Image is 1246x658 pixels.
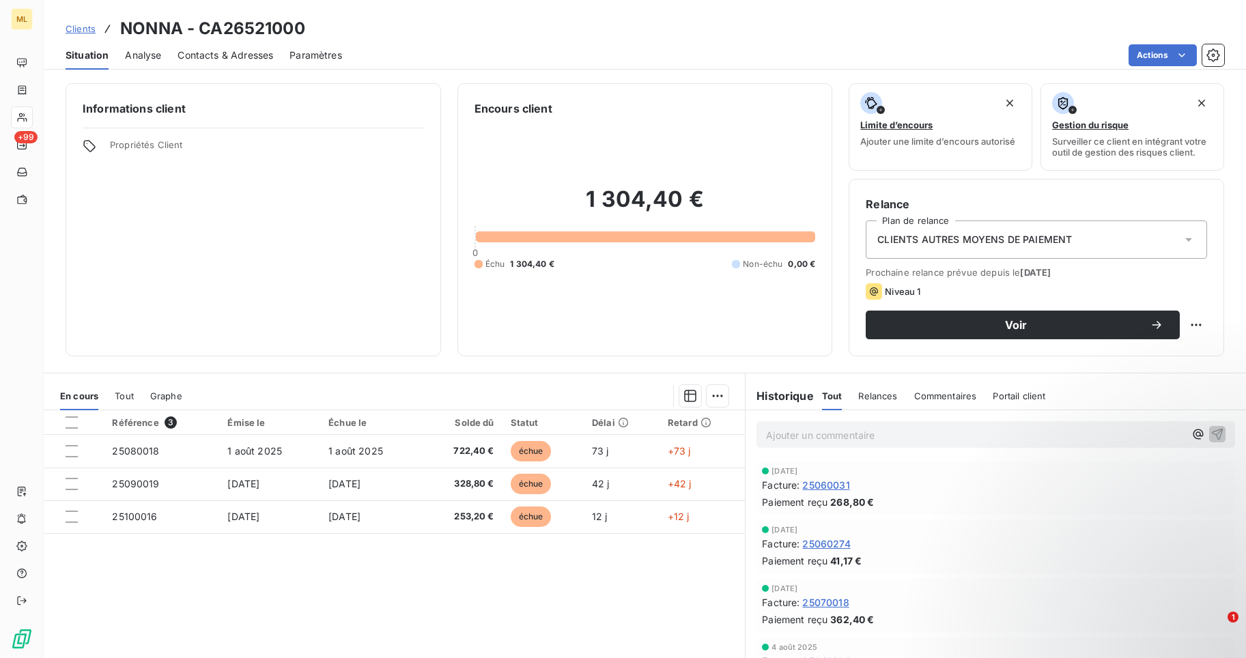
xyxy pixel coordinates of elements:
[858,390,897,401] span: Relances
[227,478,259,489] span: [DATE]
[762,595,799,610] span: Facture :
[1200,612,1232,644] iframe: Intercom live chat
[830,612,874,627] span: 362,40 €
[112,445,159,457] span: 25080018
[771,526,797,534] span: [DATE]
[429,510,494,524] span: 253,20 €
[762,495,827,509] span: Paiement reçu
[227,511,259,522] span: [DATE]
[485,258,505,270] span: Échu
[885,286,920,297] span: Niveau 1
[788,258,815,270] span: 0,00 €
[227,417,312,428] div: Émise le
[914,390,977,401] span: Commentaires
[882,319,1150,330] span: Voir
[668,417,737,428] div: Retard
[472,247,478,258] span: 0
[66,22,96,35] a: Clients
[771,584,797,592] span: [DATE]
[860,136,1015,147] span: Ajouter une limite d’encours autorisé
[511,474,552,494] span: échue
[830,495,874,509] span: 268,80 €
[849,83,1032,171] button: Limite d’encoursAjouter une limite d’encours autorisé
[592,417,651,428] div: Délai
[802,595,849,610] span: 25070018
[328,478,360,489] span: [DATE]
[83,100,424,117] h6: Informations client
[762,612,827,627] span: Paiement reçu
[743,258,782,270] span: Non-échu
[993,390,1045,401] span: Portail client
[328,511,360,522] span: [DATE]
[771,643,817,651] span: 4 août 2025
[668,478,692,489] span: +42 j
[668,445,691,457] span: +73 j
[1040,83,1224,171] button: Gestion du risqueSurveiller ce client en intégrant votre outil de gestion des risques client.
[110,139,424,158] span: Propriétés Client
[429,444,494,458] span: 722,40 €
[150,390,182,401] span: Graphe
[165,416,177,429] span: 3
[66,23,96,34] span: Clients
[1129,44,1197,66] button: Actions
[1228,612,1238,623] span: 1
[511,506,552,527] span: échue
[289,48,342,62] span: Paramètres
[120,16,305,41] h3: NONNA - CA26521000
[227,445,282,457] span: 1 août 2025
[877,233,1072,246] span: CLIENTS AUTRES MOYENS DE PAIEMENT
[746,388,814,404] h6: Historique
[475,100,552,117] h6: Encours client
[1052,119,1129,130] span: Gestion du risque
[668,511,690,522] span: +12 j
[125,48,161,62] span: Analyse
[762,537,799,551] span: Facture :
[762,478,799,492] span: Facture :
[112,416,211,429] div: Référence
[866,196,1207,212] h6: Relance
[11,628,33,650] img: Logo LeanPay
[511,441,552,461] span: échue
[429,417,494,428] div: Solde dû
[328,417,413,428] div: Échue le
[1020,267,1051,278] span: [DATE]
[822,390,843,401] span: Tout
[429,477,494,491] span: 328,80 €
[860,119,933,130] span: Limite d’encours
[510,258,554,270] span: 1 304,40 €
[178,48,273,62] span: Contacts & Adresses
[1052,136,1213,158] span: Surveiller ce client en intégrant votre outil de gestion des risques client.
[592,478,610,489] span: 42 j
[328,445,383,457] span: 1 août 2025
[115,390,134,401] span: Tout
[60,390,98,401] span: En cours
[112,478,159,489] span: 25090019
[802,478,849,492] span: 25060031
[762,554,827,568] span: Paiement reçu
[802,537,850,551] span: 25060274
[771,467,797,475] span: [DATE]
[66,48,109,62] span: Situation
[592,511,608,522] span: 12 j
[592,445,609,457] span: 73 j
[14,131,38,143] span: +99
[511,417,576,428] div: Statut
[475,186,816,227] h2: 1 304,40 €
[11,8,33,30] div: ML
[866,311,1180,339] button: Voir
[866,267,1207,278] span: Prochaine relance prévue depuis le
[112,511,157,522] span: 25100016
[830,554,862,568] span: 41,17 €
